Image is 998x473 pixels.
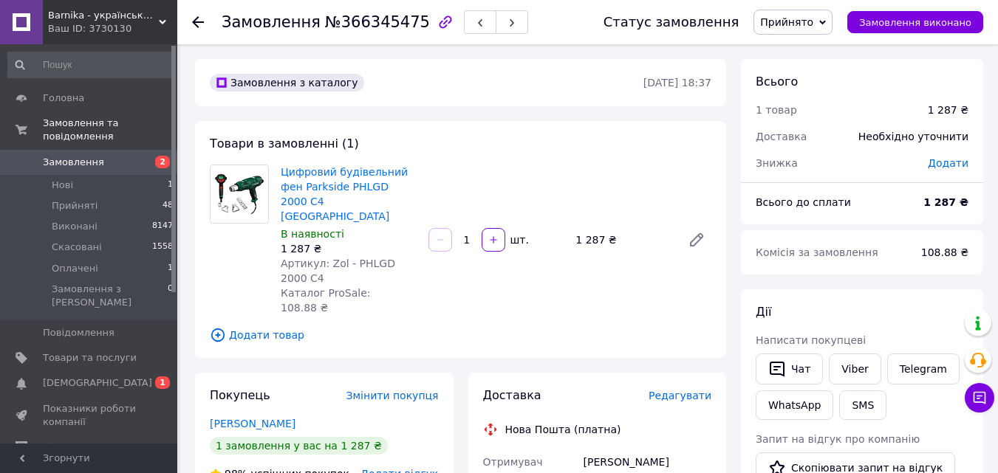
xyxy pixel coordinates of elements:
[604,15,739,30] div: Статус замовлення
[850,120,977,153] div: Необхідно уточнити
[829,353,881,384] a: Viber
[859,17,971,28] span: Замовлення виконано
[52,220,98,233] span: Виконані
[43,441,81,454] span: Відгуки
[43,402,137,429] span: Показники роботи компанії
[43,117,177,143] span: Замовлення та повідомлення
[839,390,886,420] button: SMS
[52,262,98,275] span: Оплачені
[43,351,137,365] span: Товари та послуги
[52,179,73,192] span: Нові
[192,15,204,30] div: Повернутися назад
[928,157,968,169] span: Додати
[756,305,771,319] span: Дії
[43,92,84,105] span: Головна
[155,376,170,389] span: 1
[281,287,370,314] span: Каталог ProSale: 108.88 ₴
[756,75,798,89] span: Всього
[222,13,321,31] span: Замовлення
[281,258,395,284] span: Артикул: Zol - PHLGD 2000 C4
[649,390,711,401] span: Редагувати
[483,456,543,468] span: Отримувач
[152,220,173,233] span: 8147
[152,241,173,254] span: 1558
[155,156,170,168] span: 2
[52,199,98,213] span: Прийняті
[502,422,625,437] div: Нова Пошта (платна)
[48,22,177,35] div: Ваш ID: 3730130
[928,103,968,117] div: 1 287 ₴
[643,77,711,89] time: [DATE] 18:37
[756,390,833,420] a: WhatsApp
[168,283,173,309] span: 0
[570,229,676,250] div: 1 287 ₴
[923,196,968,208] b: 1 287 ₴
[756,104,797,116] span: 1 товар
[281,166,408,222] a: Цифровий будівельний фен Parkside PHLGD 2000 C4 [GEOGRAPHIC_DATA]
[756,246,878,258] span: Комісія за замовлення
[211,173,268,216] img: Цифровий будівельний фен Parkside PHLGD 2000 C4 Німеччина
[756,353,823,384] button: Чат
[847,11,983,33] button: Замовлення виконано
[210,418,295,429] a: [PERSON_NAME]
[52,283,168,309] span: Замовлення з [PERSON_NAME]
[43,376,152,390] span: [DEMOGRAPHIC_DATA]
[921,246,968,258] span: 108.88 ₴
[43,326,115,339] span: Повідомлення
[756,334,866,346] span: Написати покупцеві
[887,353,960,384] a: Telegram
[760,16,813,28] span: Прийнято
[281,228,344,240] span: В наявності
[163,199,173,213] span: 48
[168,179,173,192] span: 1
[756,433,920,445] span: Запит на відгук про компанію
[210,74,364,92] div: Замовлення з каталогу
[281,241,417,256] div: 1 287 ₴
[43,156,104,169] span: Замовлення
[7,52,174,78] input: Пошук
[325,13,430,31] span: №366345475
[210,327,711,343] span: Додати товар
[756,196,851,208] span: Всього до сплати
[346,390,439,401] span: Змінити покупця
[756,131,807,142] span: Доставка
[483,388,541,402] span: Доставка
[507,232,530,247] div: шт.
[210,388,270,402] span: Покупець
[965,383,994,412] button: Чат з покупцем
[210,437,388,455] div: 1 замовлення у вас на 1 287 ₴
[682,225,711,255] a: Редагувати
[210,137,359,151] span: Товари в замовленні (1)
[52,241,102,254] span: Скасовані
[168,262,173,275] span: 1
[48,9,159,22] span: Barnika - український інтернет-магазин
[756,157,798,169] span: Знижка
